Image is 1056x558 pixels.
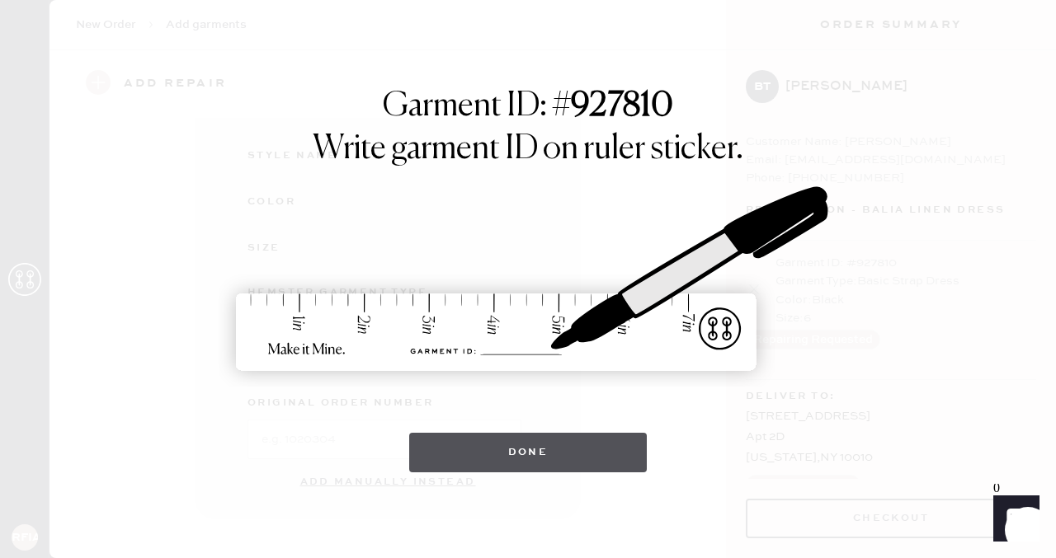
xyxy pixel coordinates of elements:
button: Done [409,433,648,472]
h1: Garment ID: # [383,87,673,129]
iframe: Front Chat [978,484,1049,555]
strong: 927810 [571,90,673,123]
h1: Write garment ID on ruler sticker. [313,129,743,169]
img: ruler-sticker-sharpie.svg [219,144,837,416]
